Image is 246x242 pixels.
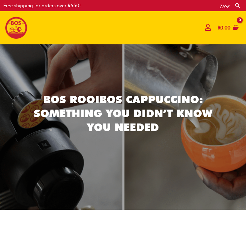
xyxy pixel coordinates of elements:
[5,17,27,39] img: BOS logo finals-200px
[220,4,229,10] a: ZA
[216,21,239,35] a: View Shopping Cart, empty
[218,25,230,31] bdi: 0.00
[234,2,241,9] a: Search button
[27,93,219,134] h2: BOS Rooibos Cappuccino: Something You Didn’t Know You Needed
[218,25,220,31] span: R
[3,3,81,8] div: Free shipping for orders over R650!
